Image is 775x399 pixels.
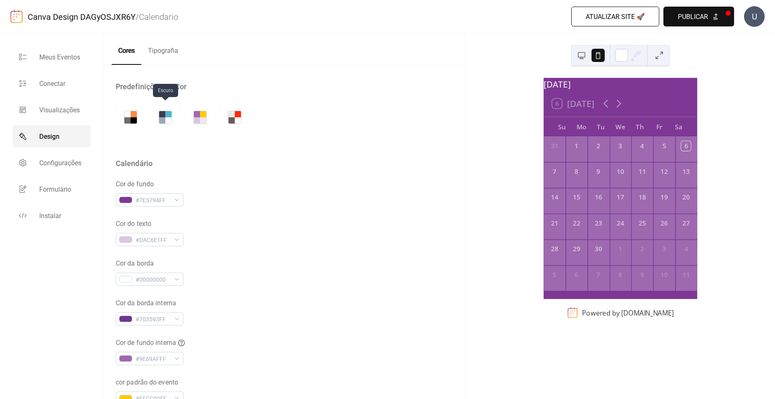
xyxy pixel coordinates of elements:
[659,141,669,151] div: 5
[544,78,697,90] div: [DATE]
[116,159,153,169] div: Calendário
[116,298,182,308] div: Cor da borda interna
[39,185,71,195] span: Formulário
[681,141,691,151] div: 6
[39,52,80,62] span: Meus Eventos
[591,117,610,136] div: Tu
[572,244,581,254] div: 29
[594,244,603,254] div: 30
[116,219,182,229] div: Cor do texto
[12,125,91,147] a: Design
[615,167,625,176] div: 10
[594,193,603,202] div: 16
[637,167,647,176] div: 11
[572,117,591,136] div: Mo
[39,79,65,89] span: Conectar
[669,117,688,136] div: Sa
[549,270,559,280] div: 5
[586,12,645,22] span: Atualizar site 🚀
[659,167,669,176] div: 12
[637,141,647,151] div: 4
[12,178,91,200] a: Formulário
[572,193,581,202] div: 15
[610,117,630,136] div: We
[659,270,669,280] div: 10
[549,218,559,228] div: 21
[116,82,186,92] div: Predefinições De Cor
[12,72,91,95] a: Conectar
[681,218,691,228] div: 27
[615,141,625,151] div: 3
[39,105,80,115] span: Visualizações
[39,158,81,168] span: Configurações
[39,211,61,221] span: Instalar
[136,275,170,285] span: #00000000
[10,10,23,23] img: logo
[12,99,91,121] a: Visualizações
[136,354,170,364] span: #9E69AFFF
[659,218,669,228] div: 26
[153,84,178,97] span: Escuro
[572,270,581,280] div: 6
[12,46,91,68] a: Meus Eventos
[594,141,603,151] div: 2
[12,204,91,227] a: Instalar
[637,193,647,202] div: 18
[136,235,170,245] span: #DAC6E1FF
[549,193,559,202] div: 14
[594,218,603,228] div: 23
[549,244,559,254] div: 28
[116,259,182,268] div: Cor da borda
[136,12,139,22] b: /
[615,244,625,254] div: 1
[649,117,669,136] div: Fr
[582,308,674,317] div: Powered by
[594,167,603,176] div: 9
[659,193,669,202] div: 19
[615,270,625,280] div: 8
[678,12,708,22] span: Publicar
[637,218,647,228] div: 25
[112,33,141,65] button: Cores
[572,218,581,228] div: 22
[552,117,571,136] div: Su
[621,308,673,317] a: [DOMAIN_NAME]
[116,378,182,387] div: cor padrão do evento
[572,167,581,176] div: 8
[116,179,182,189] div: Cor de fundo
[637,244,647,254] div: 2
[12,152,91,174] a: Configurações
[549,167,559,176] div: 7
[615,218,625,228] div: 24
[637,270,647,280] div: 9
[549,141,559,151] div: 31
[630,117,649,136] div: Th
[681,193,691,202] div: 20
[571,7,659,26] button: Atualizar site 🚀
[136,195,170,205] span: #7E3794FF
[139,12,178,22] b: Calendario
[141,33,185,64] button: Tipografia
[663,7,734,26] button: Publicar
[744,6,765,27] div: U
[615,193,625,202] div: 17
[572,141,581,151] div: 1
[136,314,170,324] span: #703593FF
[39,132,60,142] span: Design
[681,244,691,254] div: 4
[28,12,136,22] a: Canva Design DAGyOSJXR6Y
[681,167,691,176] div: 13
[116,338,176,348] div: Cor de fundo interna
[659,244,669,254] div: 3
[681,270,691,280] div: 11
[594,270,603,280] div: 7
